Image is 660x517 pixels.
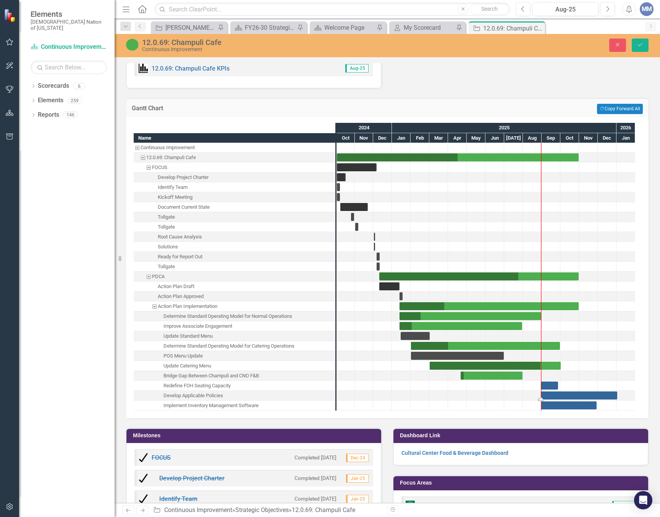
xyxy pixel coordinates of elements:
img: ClearPoint Strategy [4,9,17,22]
div: 146 [63,112,78,118]
div: Task: Start date: 2024-10-01 End date: 2024-12-06 [337,163,377,171]
div: Nov [579,133,598,143]
div: Task: Start date: 2024-11-01 End date: 2024-11-01 [355,223,358,231]
div: Update Standard Menu [134,331,335,341]
div: POS Menu Update [163,351,203,361]
div: PDCA [152,272,165,282]
div: Determine Standard Operating Model for Normal Operations [163,311,292,321]
div: Action Plan Draft [134,282,335,292]
div: Task: Start date: 2025-01-13 End date: 2025-07-30 [400,322,522,330]
div: Task: Start date: 2024-11-01 End date: 2024-11-01 [134,222,335,232]
div: Kickoff Meeting [158,192,192,202]
div: Task: Start date: 2025-01-13 End date: 2025-10-31 [134,301,335,311]
div: Continuous Improvement [141,143,195,153]
a: My Scorecard [391,23,454,32]
button: Copy Forward All [597,104,643,114]
img: Performance Management [139,64,148,73]
div: Task: Start date: 2024-12-11 End date: 2025-01-13 [379,282,400,290]
div: Implement Inventory Management Software [134,401,335,411]
div: Task: Start date: 2025-08-31 End date: 2025-11-29 [134,401,335,411]
div: May [467,133,485,143]
div: Implement Inventory Management Software [163,401,259,411]
div: Mar [429,133,448,143]
img: Report [406,501,415,510]
div: Task: Start date: 2024-12-06 End date: 2024-12-06 [377,253,380,261]
span: Dec-24 [346,454,369,462]
div: Welcome Page [324,23,375,32]
div: Bridge Gap Between Champuli and CNO F&B [163,371,259,381]
div: 12.0.69: Champuli Cafe [142,38,417,47]
div: Task: Start date: 2024-10-01 End date: 2024-10-16 [337,173,346,181]
div: Action Plan Implementation [158,301,217,311]
span: Aug-25 [345,64,369,72]
div: Task: Start date: 2024-10-01 End date: 2024-12-06 [134,163,335,172]
div: Task: Start date: 2024-12-02 End date: 2024-12-04 [134,232,335,242]
div: Develop Project Charter [134,172,335,182]
button: Aug-25 [532,2,599,16]
a: [PERSON_NAME] SO's [153,23,216,32]
div: Task: Start date: 2025-01-13 End date: 2025-10-31 [400,302,579,310]
div: [PERSON_NAME] SO's [165,23,216,32]
div: 12.0.69: Champuli Cafe [134,153,335,163]
div: Oct [336,133,355,143]
div: Apr [448,133,467,143]
div: 259 [67,97,82,104]
div: Nov [355,133,373,143]
div: Task: Start date: 2024-12-06 End date: 2024-12-06 [377,263,380,271]
div: Identify Team [134,182,335,192]
div: Task: Start date: 2024-10-07 End date: 2024-11-22 [340,203,368,211]
div: 2025 [392,123,616,133]
a: Reports [38,111,59,119]
div: FOCUS [134,163,335,172]
small: Completed [DATE] [294,475,336,482]
small: [DEMOGRAPHIC_DATA] Nation of [US_STATE] [31,19,107,31]
div: Jun [485,133,504,143]
div: Task: Start date: 2024-12-06 End date: 2024-12-06 [134,262,335,272]
div: Continuous Improvement [134,143,335,153]
div: Task: Start date: 2024-12-02 End date: 2024-12-04 [134,242,335,252]
div: Task: Start date: 2024-12-02 End date: 2024-12-04 [374,243,375,251]
h3: Focus Areas [400,480,644,486]
div: Task: Continuous Improvement Start date: 2024-10-01 End date: 2024-10-02 [134,143,335,153]
button: MM [640,2,654,16]
div: PDCA [134,272,335,282]
small: Completed [DATE] [294,495,336,503]
input: Search Below... [31,61,107,74]
img: CI Action Plan Approved/In Progress [126,39,138,51]
a: Elements [38,96,63,105]
a: Develop Project Charter [159,475,225,482]
div: Tollgate [134,212,335,222]
div: Task: Start date: 2025-02-01 End date: 2025-06-30 [134,351,335,361]
a: Welcome Page [312,23,375,32]
div: Task: Start date: 2025-02-01 End date: 2025-09-30 [134,341,335,351]
div: Task: Start date: 2024-10-01 End date: 2024-10-01 [134,182,335,192]
a: Identify Team [159,495,197,503]
div: Update Standard Menu [163,331,213,341]
div: Task: Start date: 2025-01-13 End date: 2025-01-13 [400,292,403,300]
div: Ready for Report Out [158,252,202,262]
button: Search [470,4,508,14]
div: Action Plan Draft [158,282,194,292]
div: Task: Start date: 2024-10-01 End date: 2025-10-31 [337,153,579,161]
div: Task: Start date: 2024-12-11 End date: 2025-01-13 [134,282,335,292]
div: Update Catering Menu [163,361,211,371]
div: Continuous Improvement [142,47,417,52]
a: Cultural Center Food & Beverage Dashboard [401,450,508,456]
div: 12.0.69: Champuli Cafe [146,153,196,163]
a: Scorecards [38,82,69,90]
div: Task: Start date: 2025-01-13 End date: 2025-01-13 [134,292,335,301]
div: Solutions [134,242,335,252]
div: Task: Start date: 2024-12-11 End date: 2025-10-31 [379,272,579,280]
div: Develop Project Charter [158,172,209,182]
div: Task: Start date: 2024-12-06 End date: 2024-12-06 [134,252,335,262]
img: Completed [139,494,148,503]
span: Jan-25 [346,495,369,503]
div: 6 [73,83,85,89]
div: My Scorecard [404,23,454,32]
div: FOCUS [152,163,167,172]
div: Task: Start date: 2025-02-01 End date: 2025-06-30 [411,352,504,360]
div: Document Current State [158,202,210,212]
div: Open Intercom Messenger [634,491,652,509]
div: Task: Start date: 2024-10-01 End date: 2024-10-01 [134,192,335,202]
div: Develop Applicable Policies [134,391,335,401]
